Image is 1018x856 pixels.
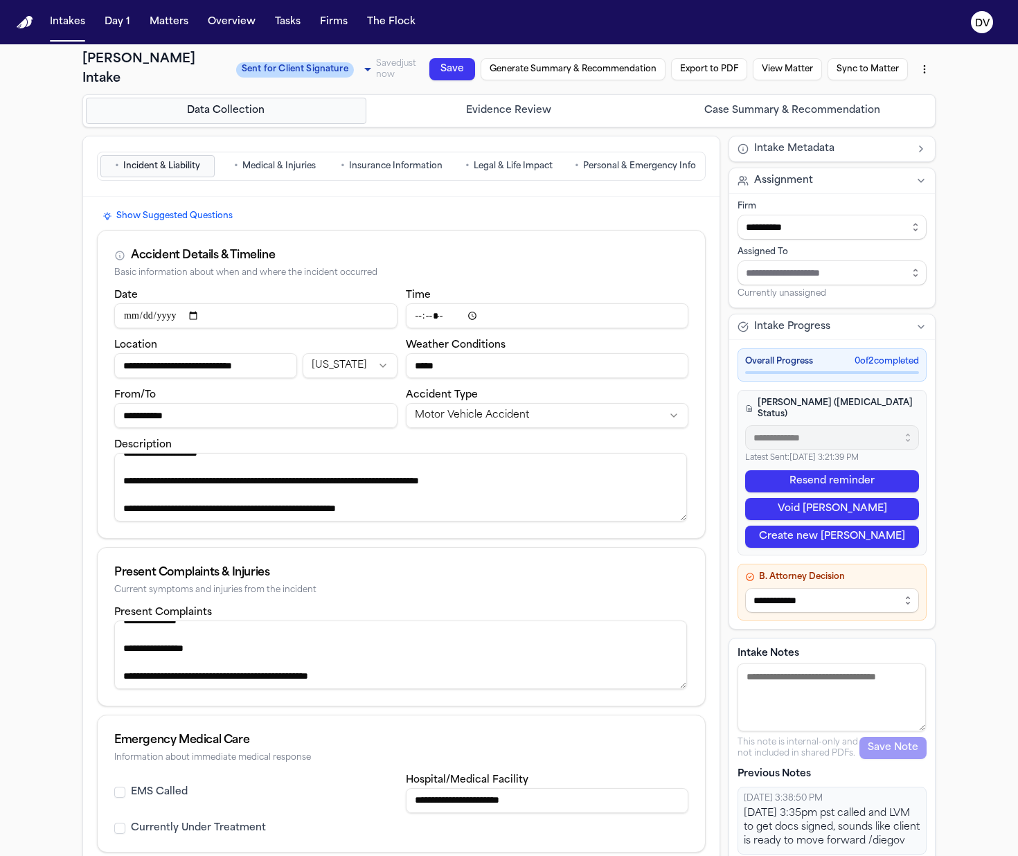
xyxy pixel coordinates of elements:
label: From/To [114,390,156,400]
span: • [575,159,579,173]
label: Hospital/Medical Facility [406,775,528,785]
button: Generate Summary & Recommendation [481,58,666,80]
input: Incident date [114,303,398,328]
span: Intake Progress [754,320,830,334]
button: Go to Evidence Review step [369,98,650,124]
div: Firm [738,201,927,212]
label: Currently Under Treatment [131,821,266,835]
input: Select firm [738,215,927,240]
img: Finch Logo [17,16,33,29]
span: Assignment [754,174,813,188]
button: The Flock [361,10,421,35]
button: Intake Progress [729,314,935,339]
div: Present Complaints & Injuries [114,564,688,581]
div: Update intake status [236,60,376,79]
input: Hospital or medical facility [406,788,689,813]
label: Description [114,440,172,450]
input: Incident location [114,353,297,378]
button: Go to Insurance Information [334,155,449,177]
span: • [465,159,470,173]
button: Create new [PERSON_NAME] [745,526,919,548]
p: Latest Sent: [DATE] 3:21:39 PM [745,453,919,465]
span: Legal & Life Impact [474,161,553,172]
span: Intake Metadata [754,142,834,156]
div: Basic information about when and where the incident occurred [114,268,688,278]
button: Go to Medical & Injuries [217,155,332,177]
p: This note is internal-only and not included in shared PDFs. [738,737,859,759]
h4: B. Attorney Decision [745,571,919,582]
div: Accident Details & Timeline [131,247,275,264]
label: Present Complaints [114,607,212,618]
button: Day 1 [99,10,136,35]
button: Assignment [729,168,935,193]
nav: Intake steps [86,98,932,124]
button: Tasks [269,10,306,35]
button: View Matter [753,58,822,80]
label: Location [114,340,157,350]
label: Date [114,290,138,301]
button: Firms [314,10,353,35]
label: EMS Called [131,785,188,799]
input: Weather conditions [406,353,689,378]
div: [DATE] 3:38:50 PM [744,793,920,804]
input: Assign to staff member [738,260,927,285]
button: Go to Legal & Life Impact [452,155,566,177]
p: Previous Notes [738,767,927,781]
span: 0 of 2 completed [855,356,919,367]
label: Intake Notes [738,647,927,661]
button: Go to Case Summary & Recommendation step [652,98,932,124]
button: Sync to Matter [828,58,908,80]
button: Go to Incident & Liability [100,155,215,177]
button: Save [429,58,475,80]
label: Time [406,290,431,301]
span: Insurance Information [349,161,443,172]
span: Saved just now [376,60,416,79]
a: Home [17,16,33,29]
span: Currently unassigned [738,288,826,299]
button: Export to PDF [671,58,747,80]
button: Intake Metadata [729,136,935,161]
button: Go to Data Collection step [86,98,366,124]
span: Incident & Liability [123,161,200,172]
input: From/To destination [114,403,398,428]
button: Intakes [44,10,91,35]
button: Void [PERSON_NAME] [745,498,919,520]
button: Go to Personal & Emergency Info [569,155,702,177]
div: Emergency Medical Care [114,732,688,749]
div: [DATE] 3:35pm pst called and LVM to get docs signed, sounds like client is ready to move forward ... [744,807,920,848]
button: Matters [144,10,194,35]
span: • [341,159,345,173]
span: Sent for Client Signature [236,62,354,78]
h1: [PERSON_NAME] Intake [82,50,228,89]
textarea: Incident description [114,453,687,521]
button: Resend reminder [745,470,919,492]
div: Assigned To [738,247,927,258]
span: Personal & Emergency Info [583,161,696,172]
span: Medical & Injuries [242,161,316,172]
button: Show Suggested Questions [97,208,238,224]
div: Information about immediate medical response [114,753,688,763]
span: • [115,159,119,173]
span: • [234,159,238,173]
button: Incident state [303,353,397,378]
button: Overview [202,10,261,35]
textarea: Intake notes [738,663,926,732]
label: Weather Conditions [406,340,506,350]
label: Accident Type [406,390,478,400]
span: Overall Progress [745,356,813,367]
textarea: Present complaints [114,621,687,689]
input: Incident time [406,303,689,328]
div: Current symptoms and injuries from the incident [114,585,688,596]
button: More actions [913,57,936,82]
h4: [PERSON_NAME] ([MEDICAL_DATA] Status) [745,398,919,420]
